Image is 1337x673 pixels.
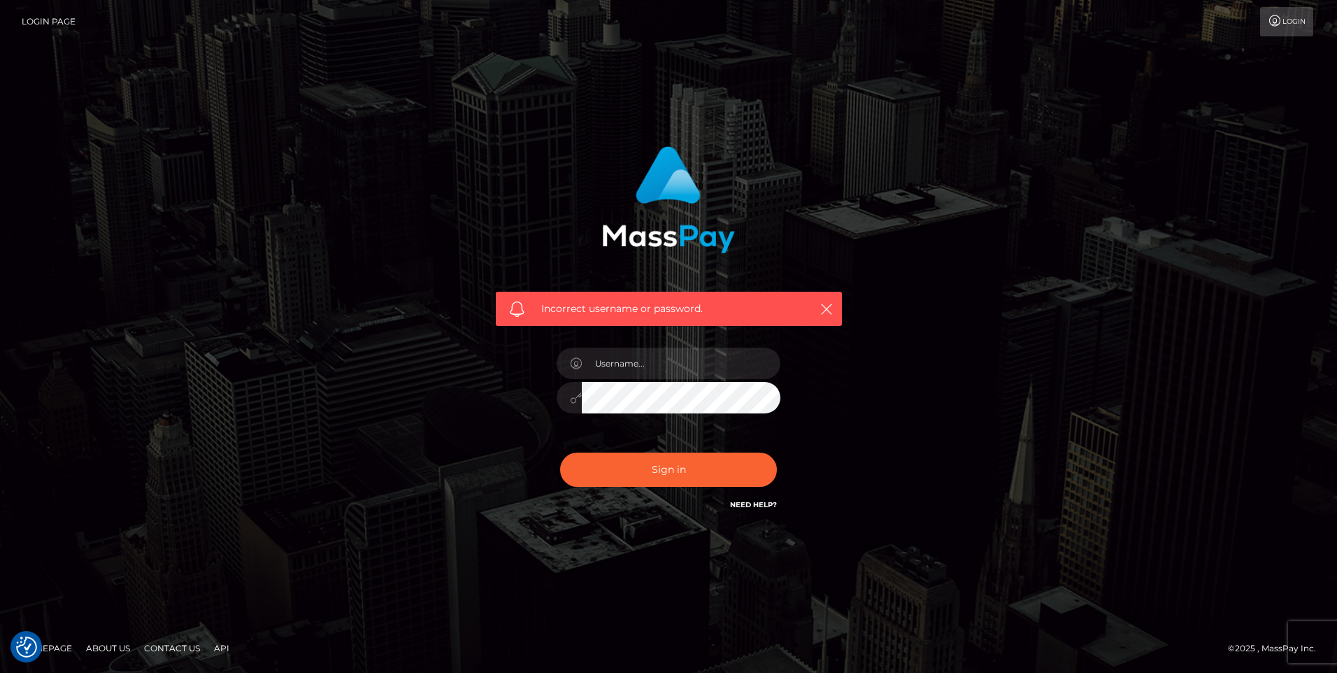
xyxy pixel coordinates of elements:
[602,146,735,253] img: MassPay Login
[1260,7,1313,36] a: Login
[22,7,76,36] a: Login Page
[208,637,235,659] a: API
[80,637,136,659] a: About Us
[582,348,780,379] input: Username...
[1228,641,1327,656] div: © 2025 , MassPay Inc.
[16,637,37,658] button: Consent Preferences
[16,637,37,658] img: Revisit consent button
[730,500,777,509] a: Need Help?
[138,637,206,659] a: Contact Us
[15,637,78,659] a: Homepage
[560,453,777,487] button: Sign in
[541,302,796,316] span: Incorrect username or password.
